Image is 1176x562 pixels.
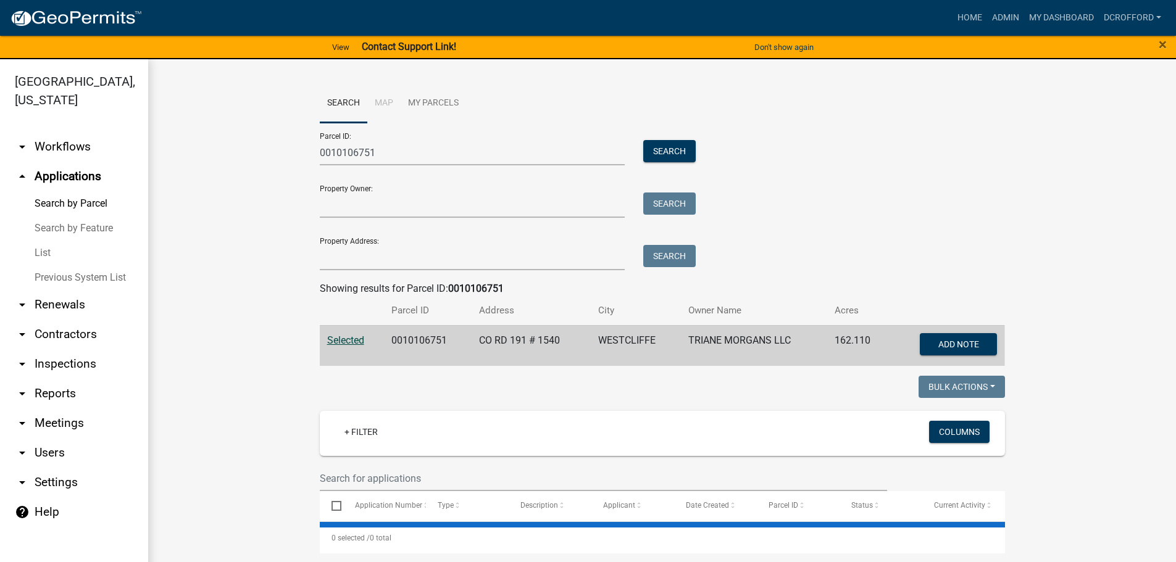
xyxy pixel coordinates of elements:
i: arrow_drop_up [15,169,30,184]
i: help [15,505,30,519]
datatable-header-cell: Parcel ID [757,491,840,521]
td: TRIANE MORGANS LLC [681,325,827,366]
a: Admin [987,6,1024,30]
span: Application Number [355,501,422,510]
span: Current Activity [934,501,985,510]
i: arrow_drop_down [15,445,30,460]
th: City [591,296,681,325]
span: Date Created [686,501,729,510]
span: Description [520,501,558,510]
i: arrow_drop_down [15,416,30,431]
button: Don't show again [749,37,819,57]
a: View [327,37,354,57]
a: + Filter [335,421,388,443]
strong: 0010106751 [448,283,504,294]
span: 0 selected / [332,534,370,542]
span: Applicant [603,501,635,510]
td: WESTCLIFFE [591,325,681,366]
td: CO RD 191 # 1540 [472,325,591,366]
button: Close [1159,37,1167,52]
i: arrow_drop_down [15,357,30,371]
th: Acres [827,296,890,325]
span: Parcel ID [769,501,798,510]
td: 0010106751 [384,325,472,366]
i: arrow_drop_down [15,139,30,154]
datatable-header-cell: Date Created [674,491,757,521]
i: arrow_drop_down [15,475,30,490]
datatable-header-cell: Status [840,491,922,521]
button: Bulk Actions [919,376,1005,398]
datatable-header-cell: Applicant [591,491,674,521]
button: Columns [929,421,990,443]
strong: Contact Support Link! [362,41,456,52]
a: Search [320,84,367,123]
span: Add Note [938,339,979,349]
a: Selected [327,334,364,346]
datatable-header-cell: Type [426,491,509,521]
button: Search [643,192,696,215]
div: Showing results for Parcel ID: [320,281,1005,296]
i: arrow_drop_down [15,327,30,342]
i: arrow_drop_down [15,297,30,312]
datatable-header-cell: Select [320,491,343,521]
datatable-header-cell: Current Activity [922,491,1005,521]
a: Home [953,6,987,30]
datatable-header-cell: Description [509,491,591,521]
button: Search [643,245,696,267]
i: arrow_drop_down [15,386,30,401]
span: × [1159,36,1167,53]
th: Owner Name [681,296,827,325]
span: Status [851,501,873,510]
div: 0 total [320,523,1005,553]
datatable-header-cell: Application Number [343,491,426,521]
th: Parcel ID [384,296,472,325]
a: My Parcels [401,84,466,123]
th: Address [472,296,591,325]
a: My Dashboard [1024,6,1099,30]
span: Type [438,501,454,510]
button: Add Note [920,333,997,355]
input: Search for applications [320,466,888,491]
td: 162.110 [827,325,890,366]
a: dcrofford [1099,6,1166,30]
button: Search [643,140,696,162]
